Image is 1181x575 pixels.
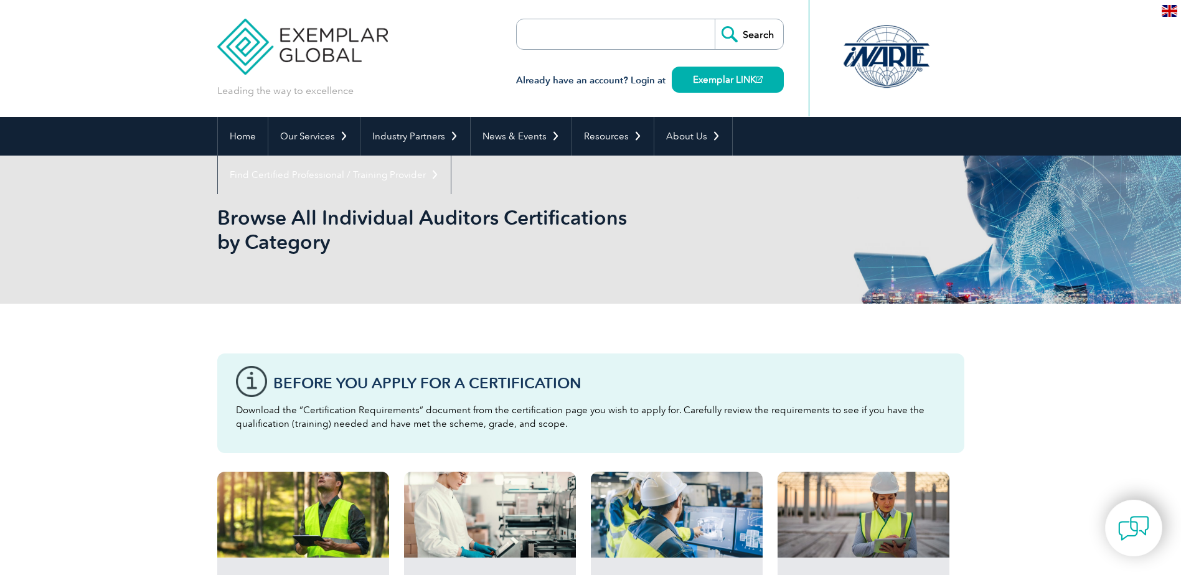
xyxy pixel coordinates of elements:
[268,117,360,156] a: Our Services
[756,76,763,83] img: open_square.png
[572,117,654,156] a: Resources
[1162,5,1177,17] img: en
[1118,513,1149,544] img: contact-chat.png
[218,117,268,156] a: Home
[217,84,354,98] p: Leading the way to excellence
[516,73,784,88] h3: Already have an account? Login at
[236,403,946,431] p: Download the “Certification Requirements” document from the certification page you wish to apply ...
[672,67,784,93] a: Exemplar LINK
[471,117,572,156] a: News & Events
[715,19,783,49] input: Search
[360,117,470,156] a: Industry Partners
[217,205,695,254] h1: Browse All Individual Auditors Certifications by Category
[654,117,732,156] a: About Us
[218,156,451,194] a: Find Certified Professional / Training Provider
[273,375,946,391] h3: Before You Apply For a Certification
